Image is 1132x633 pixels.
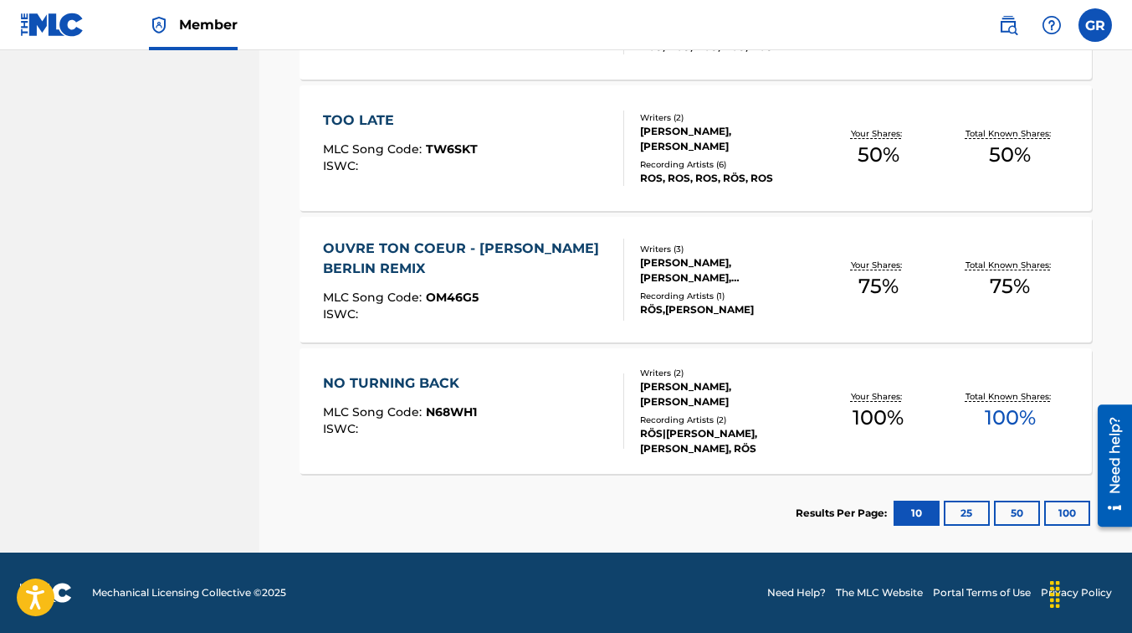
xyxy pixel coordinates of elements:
[640,171,812,186] div: ROS, ROS, ROS, RÖS, ROS
[323,421,362,436] span: ISWC :
[323,290,426,305] span: MLC Song Code :
[1048,553,1132,633] iframe: Chat Widget
[1044,501,1090,526] button: 100
[796,506,891,521] p: Results Per Page:
[1078,8,1112,42] div: User Menu
[323,142,426,157] span: MLC Song Code :
[1042,15,1062,35] img: help
[640,379,812,409] div: [PERSON_NAME], [PERSON_NAME]
[323,158,362,173] span: ISWC :
[1035,8,1068,42] div: Help
[300,348,1092,474] a: NO TURNING BACKMLC Song Code:N68WH1ISWC:Writers (2)[PERSON_NAME], [PERSON_NAME]Recording Artists ...
[858,140,899,170] span: 50 %
[1041,585,1112,600] a: Privacy Policy
[20,13,85,37] img: MLC Logo
[640,111,812,124] div: Writers ( 2 )
[990,271,1030,301] span: 75 %
[323,373,477,394] div: NO TURNING BACK
[640,414,812,426] div: Recording Artists ( 2 )
[994,501,1040,526] button: 50
[640,124,812,154] div: [PERSON_NAME], [PERSON_NAME]
[640,367,812,379] div: Writers ( 2 )
[323,306,362,322] span: ISWC :
[149,15,169,35] img: Top Rightsholder
[323,404,426,419] span: MLC Song Code :
[1085,398,1132,533] iframe: Resource Center
[894,501,940,526] button: 10
[92,585,286,600] span: Mechanical Licensing Collective © 2025
[179,15,238,34] span: Member
[323,239,610,279] div: OUVRE TON COEUR - [PERSON_NAME] BERLIN REMIX
[426,404,477,419] span: N68WH1
[989,140,1031,170] span: 50 %
[853,403,904,433] span: 100 %
[966,390,1055,403] p: Total Known Shares:
[640,426,812,456] div: RÖS|[PERSON_NAME], [PERSON_NAME], RÖS
[966,127,1055,140] p: Total Known Shares:
[1042,569,1068,620] div: Drag
[998,15,1018,35] img: search
[944,501,990,526] button: 25
[851,259,906,271] p: Your Shares:
[300,217,1092,342] a: OUVRE TON COEUR - [PERSON_NAME] BERLIN REMIXMLC Song Code:OM46G5ISWC:Writers (3)[PERSON_NAME], [P...
[851,127,906,140] p: Your Shares:
[300,85,1092,211] a: TOO LATEMLC Song Code:TW6SKTISWC:Writers (2)[PERSON_NAME], [PERSON_NAME]Recording Artists (6)ROS,...
[858,271,899,301] span: 75 %
[426,290,479,305] span: OM46G5
[20,583,72,603] img: logo
[836,585,923,600] a: The MLC Website
[991,8,1025,42] a: Public Search
[640,302,812,317] div: RÖS,[PERSON_NAME]
[323,111,478,131] div: TOO LATE
[767,585,826,600] a: Need Help?
[426,142,478,157] span: TW6SKT
[640,290,812,302] div: Recording Artists ( 1 )
[640,158,812,171] div: Recording Artists ( 6 )
[933,585,1031,600] a: Portal Terms of Use
[640,243,812,255] div: Writers ( 3 )
[851,390,906,403] p: Your Shares:
[985,403,1036,433] span: 100 %
[966,259,1055,271] p: Total Known Shares:
[640,255,812,286] div: [PERSON_NAME], [PERSON_NAME], [PERSON_NAME]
